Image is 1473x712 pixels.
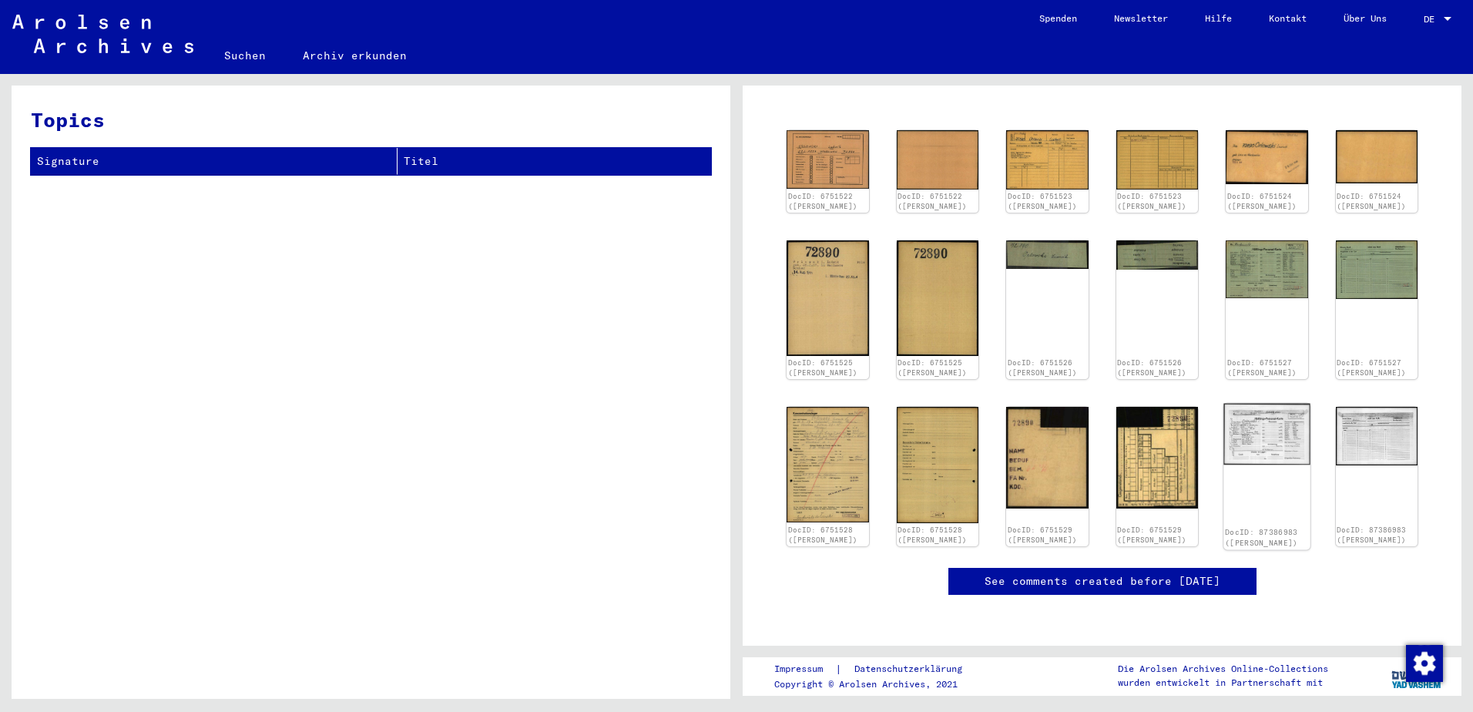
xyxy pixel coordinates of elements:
[1336,130,1418,183] img: 002.jpg
[1118,676,1328,690] p: wurden entwickelt in Partnerschaft mit
[898,192,967,211] a: DocID: 6751522 ([PERSON_NAME])
[284,37,425,74] a: Archiv erkunden
[788,526,857,545] a: DocID: 6751528 ([PERSON_NAME])
[898,358,967,378] a: DocID: 6751525 ([PERSON_NAME])
[774,661,981,677] div: |
[898,526,967,545] a: DocID: 6751528 ([PERSON_NAME])
[1008,192,1077,211] a: DocID: 6751523 ([PERSON_NAME])
[1118,662,1328,676] p: Die Arolsen Archives Online-Collections
[1117,192,1186,211] a: DocID: 6751523 ([PERSON_NAME])
[1117,358,1186,378] a: DocID: 6751526 ([PERSON_NAME])
[774,677,981,691] p: Copyright © Arolsen Archives, 2021
[1336,240,1418,299] img: 002.jpg
[985,573,1220,589] a: See comments created before [DATE]
[842,661,981,677] a: Datenschutzerklärung
[1227,192,1297,211] a: DocID: 6751524 ([PERSON_NAME])
[1008,526,1077,545] a: DocID: 6751529 ([PERSON_NAME])
[897,130,979,190] img: 002.jpg
[206,37,284,74] a: Suchen
[1006,407,1089,509] img: 001.jpg
[1225,528,1298,548] a: DocID: 87386983 ([PERSON_NAME])
[1008,358,1077,378] a: DocID: 6751526 ([PERSON_NAME])
[1226,130,1308,184] img: 001.jpg
[897,240,979,356] img: 002.jpg
[1337,358,1406,378] a: DocID: 6751527 ([PERSON_NAME])
[1337,192,1406,211] a: DocID: 6751524 ([PERSON_NAME])
[12,15,193,53] img: Arolsen_neg.svg
[788,192,857,211] a: DocID: 6751522 ([PERSON_NAME])
[788,358,857,378] a: DocID: 6751525 ([PERSON_NAME])
[1336,407,1418,465] img: 002.jpg
[31,148,398,175] th: Signature
[1337,526,1406,545] a: DocID: 87386983 ([PERSON_NAME])
[398,148,711,175] th: Titel
[1006,130,1089,190] img: 001.jpg
[31,105,710,135] h3: Topics
[787,130,869,189] img: 001.jpg
[1117,526,1186,545] a: DocID: 6751529 ([PERSON_NAME])
[774,661,835,677] a: Impressum
[897,407,979,523] img: 002.jpg
[787,240,869,356] img: 001.jpg
[1388,657,1446,695] img: yv_logo.png
[1116,130,1199,190] img: 002.jpg
[1223,404,1310,465] img: 001.jpg
[1006,240,1089,269] img: 001.jpg
[1424,14,1441,25] span: DE
[1226,240,1308,298] img: 001.jpg
[787,407,869,522] img: 001.jpg
[1116,240,1199,269] img: 002.jpg
[1406,645,1443,682] img: Zustimmung ändern
[1227,358,1297,378] a: DocID: 6751527 ([PERSON_NAME])
[1116,407,1199,509] img: 002.jpg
